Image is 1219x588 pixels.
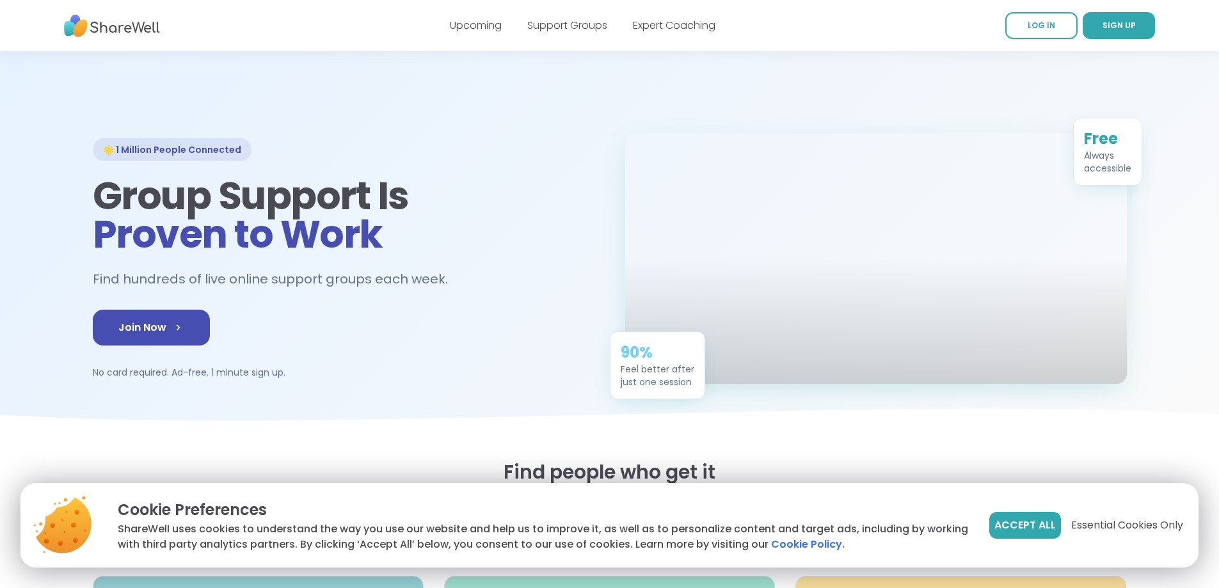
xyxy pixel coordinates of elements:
span: Join Now [118,320,184,335]
p: No card required. Ad-free. 1 minute sign up. [93,366,594,379]
a: SIGN UP [1083,12,1155,39]
a: Join Now [93,310,210,346]
p: Cookie Preferences [118,498,969,521]
div: Always accessible [1084,149,1131,175]
a: Upcoming [450,18,502,33]
span: SIGN UP [1103,20,1136,31]
span: Essential Cookies Only [1071,518,1183,533]
div: Free [1084,129,1131,149]
a: Cookie Policy. [771,537,845,552]
div: Feel better after just one session [621,363,694,388]
div: 90% [621,342,694,363]
span: LOG IN [1028,20,1055,31]
img: ShareWell Nav Logo [64,8,160,44]
button: Accept All [989,512,1061,539]
h2: Find people who get it [93,461,1127,484]
h1: Group Support Is [93,177,594,253]
a: LOG IN [1005,12,1078,39]
a: Expert Coaching [633,18,715,33]
span: Proven to Work [93,207,383,261]
h2: Find hundreds of live online support groups each week. [93,269,461,290]
div: 🌟 1 Million People Connected [93,138,251,161]
a: Support Groups [527,18,607,33]
span: Accept All [994,518,1056,533]
p: ShareWell uses cookies to understand the way you use our website and help us to improve it, as we... [118,521,969,552]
